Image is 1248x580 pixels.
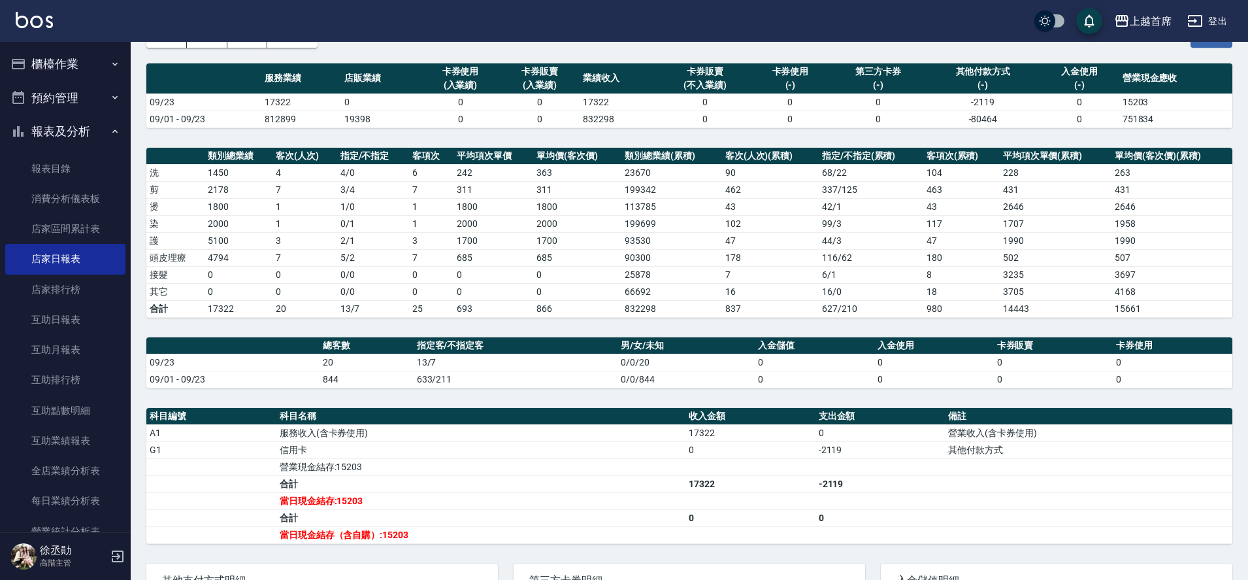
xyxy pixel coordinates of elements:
th: 客次(人次)(累積) [722,148,819,165]
td: 866 [533,300,621,317]
td: 0 [453,283,533,300]
td: 17322 [685,424,815,441]
td: 685 [533,249,621,266]
td: 43 [722,198,819,215]
a: 全店業績分析表 [5,456,125,486]
td: 47 [923,232,1000,249]
th: 單均價(客次價)(累積) [1111,148,1232,165]
td: 8 [923,266,1000,283]
img: Person [10,543,37,570]
a: 互助月報表 [5,335,125,365]
table: a dense table [146,337,1232,388]
td: 844 [320,371,414,388]
td: 7 [272,181,337,198]
td: 1990 [1111,232,1232,249]
td: 5 / 2 [337,249,410,266]
td: 3 / 4 [337,181,410,198]
td: 1800 [205,198,272,215]
th: 服務業績 [261,63,341,94]
td: 0 [830,111,926,128]
th: 客次(人次) [272,148,337,165]
a: 店家日報表 [5,244,125,274]
td: 502 [1000,249,1112,266]
td: 751834 [1119,111,1232,128]
th: 客項次(累積) [923,148,1000,165]
td: -80464 [927,111,1040,128]
td: 1800 [453,198,533,215]
th: 類別總業績 [205,148,272,165]
table: a dense table [146,63,1232,128]
div: (不入業績) [663,78,747,92]
p: 高階主管 [40,557,107,569]
a: 營業統計分析表 [5,517,125,547]
td: 護 [146,232,205,249]
td: 0 [533,283,621,300]
td: 0/0/844 [617,371,755,388]
td: 199699 [621,215,721,232]
td: 6 [409,164,453,181]
td: 1990 [1000,232,1112,249]
a: 消費分析儀表板 [5,184,125,214]
div: 卡券使用 [754,65,827,78]
td: 627/210 [819,300,923,317]
td: 合計 [276,475,685,492]
td: 66692 [621,283,721,300]
th: 收入金額 [685,408,815,425]
td: 199342 [621,181,721,198]
td: 當日現金結存:15203 [276,492,685,509]
td: 0 [1040,94,1119,111]
div: 第三方卡券 [833,65,923,78]
div: (入業績) [424,78,497,92]
td: 2000 [453,215,533,232]
td: 17322 [261,94,341,111]
td: 42 / 1 [819,198,923,215]
td: 17322 [580,94,659,111]
td: 1450 [205,164,272,181]
div: (-) [1043,78,1116,92]
th: 客項次 [409,148,453,165]
th: 備註 [945,408,1232,425]
td: 3 [409,232,453,249]
td: 0 [533,266,621,283]
td: 0 / 0 [337,266,410,283]
th: 科目編號 [146,408,276,425]
td: 1707 [1000,215,1112,232]
div: 卡券販賣 [503,65,576,78]
td: 09/01 - 09/23 [146,371,320,388]
button: save [1076,8,1102,34]
td: 242 [453,164,533,181]
td: 0 [341,94,421,111]
td: 462 [722,181,819,198]
td: 2000 [533,215,621,232]
td: 營業收入(含卡券使用) [945,424,1232,441]
td: 0 [421,111,501,128]
td: 5100 [205,232,272,249]
td: 68 / 22 [819,164,923,181]
td: 營業現金結存:15203 [276,458,685,475]
td: 116 / 62 [819,249,923,266]
th: 營業現金應收 [1119,63,1232,94]
td: 44 / 3 [819,232,923,249]
td: 1 [272,215,337,232]
td: 47 [722,232,819,249]
td: 117 [923,215,1000,232]
th: 業績收入 [580,63,659,94]
td: 0 [205,266,272,283]
td: 信用卡 [276,441,685,458]
td: 0/0/20 [617,354,755,371]
div: 上越首席 [1130,13,1172,29]
td: 19398 [341,111,421,128]
td: 311 [453,181,533,198]
td: 0 [874,371,994,388]
td: 1800 [533,198,621,215]
td: 0 [409,283,453,300]
td: 其它 [146,283,205,300]
td: 2646 [1000,198,1112,215]
th: 入金儲值 [755,337,874,354]
td: 93530 [621,232,721,249]
td: 0 [994,354,1113,371]
td: 頭皮理療 [146,249,205,266]
td: 1 / 0 [337,198,410,215]
th: 單均價(客次價) [533,148,621,165]
td: 263 [1111,164,1232,181]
